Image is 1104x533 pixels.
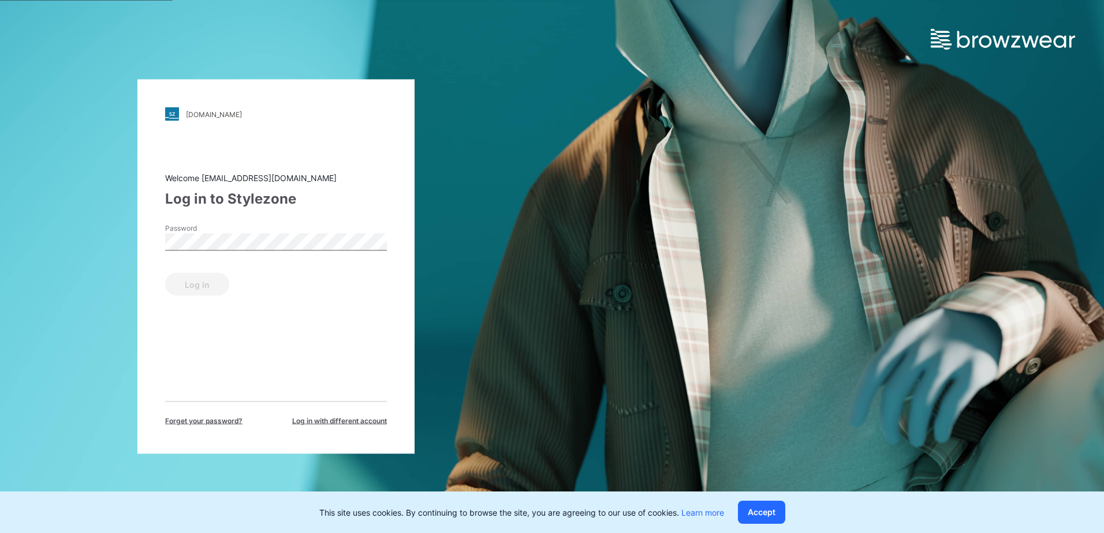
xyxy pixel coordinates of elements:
div: [DOMAIN_NAME] [186,110,242,118]
label: Password [165,223,246,234]
button: Accept [738,501,785,524]
p: This site uses cookies. By continuing to browse the site, you are agreeing to our use of cookies. [319,506,724,519]
span: Log in with different account [292,416,387,426]
span: Forget your password? [165,416,243,426]
a: [DOMAIN_NAME] [165,107,387,121]
a: Learn more [681,508,724,517]
img: browzwear-logo.e42bd6dac1945053ebaf764b6aa21510.svg [931,29,1075,50]
img: stylezone-logo.562084cfcfab977791bfbf7441f1a819.svg [165,107,179,121]
div: Welcome [EMAIL_ADDRESS][DOMAIN_NAME] [165,172,387,184]
div: Log in to Stylezone [165,189,387,209]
